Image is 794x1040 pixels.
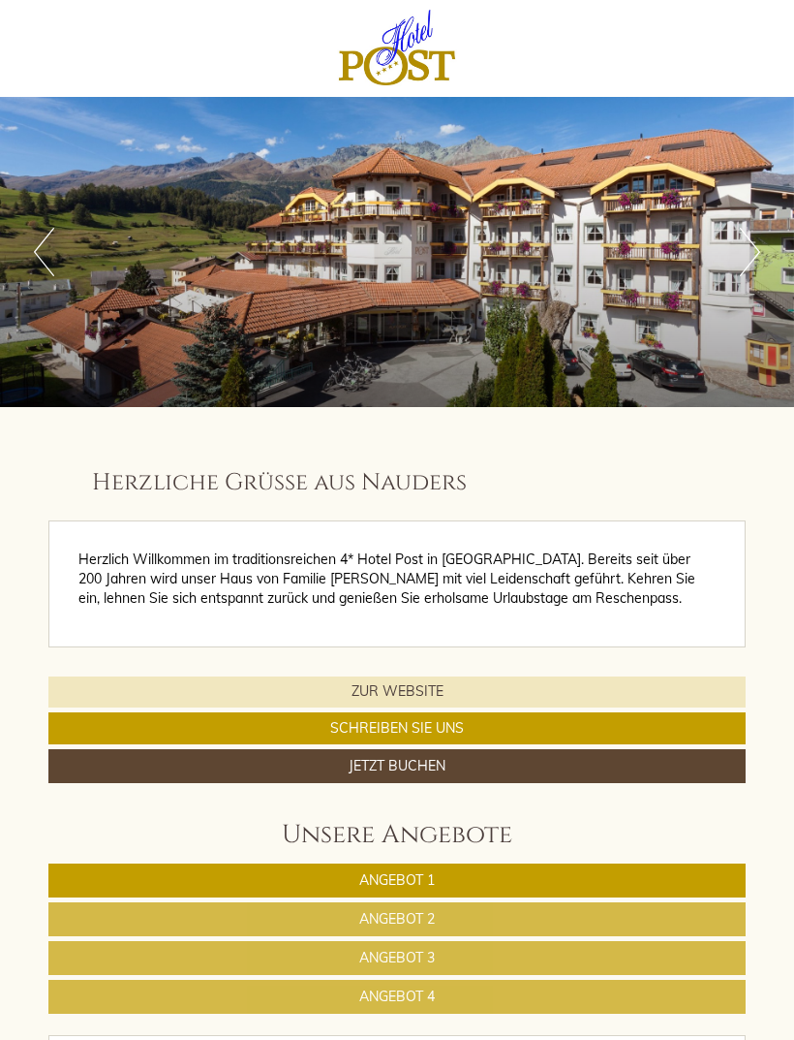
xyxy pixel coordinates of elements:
[78,551,716,609] p: Herzlich Willkommen im traditionsreichen 4* Hotel Post in [GEOGRAPHIC_DATA]. Bereits seit über 20...
[92,470,467,495] h1: Herzliche Grüße aus Nauders
[48,712,746,744] a: Schreiben Sie uns
[48,677,746,708] a: Zur Website
[48,817,746,853] div: Unsere Angebote
[48,749,746,783] a: Jetzt buchen
[740,228,760,276] button: Next
[359,910,435,928] span: Angebot 2
[359,949,435,966] span: Angebot 3
[34,228,54,276] button: Previous
[359,871,435,889] span: Angebot 1
[359,988,435,1005] span: Angebot 4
